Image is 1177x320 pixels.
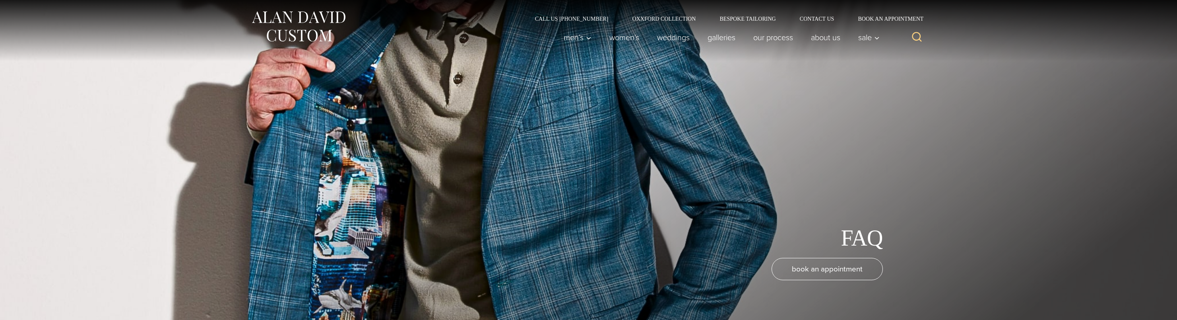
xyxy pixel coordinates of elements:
a: Galleries [698,29,744,45]
a: Book an Appointment [846,16,926,21]
a: weddings [648,29,698,45]
a: Call Us [PHONE_NUMBER] [523,16,620,21]
nav: Primary Navigation [555,29,884,45]
img: Alan David Custom [251,9,346,44]
a: Bespoke Tailoring [708,16,787,21]
span: Sale [858,33,880,41]
a: Contact Us [788,16,846,21]
span: book an appointment [792,263,863,275]
a: Our Process [744,29,802,45]
span: Men’s [564,33,591,41]
button: View Search Form [907,28,927,47]
nav: Secondary Navigation [523,16,927,21]
h1: FAQ [841,225,883,252]
a: Oxxford Collection [620,16,708,21]
a: book an appointment [772,258,883,280]
a: About Us [802,29,849,45]
a: Women’s [600,29,648,45]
